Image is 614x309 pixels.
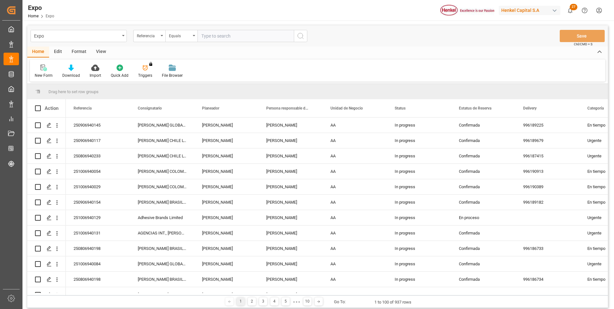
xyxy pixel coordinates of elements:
[387,164,451,179] div: In progress
[66,256,130,271] div: 251006940084
[259,179,323,194] div: [PERSON_NAME]
[194,272,259,287] div: [PERSON_NAME]
[28,14,39,18] a: Home
[237,297,245,305] div: 1
[27,133,66,148] div: Press SPACE to select this row.
[259,148,323,163] div: [PERSON_NAME]
[293,299,300,304] div: ● ● ●
[202,106,219,110] span: Planeador
[560,30,605,42] button: Save
[515,133,580,148] div: 996189679
[259,225,323,241] div: [PERSON_NAME]
[515,241,580,256] div: 996186733
[194,179,259,194] div: [PERSON_NAME]
[130,164,194,179] div: [PERSON_NAME] COLOMBIANA S.A.S.
[90,73,101,78] div: Import
[459,195,508,210] div: Confirmada
[49,47,67,57] div: Edit
[387,241,451,256] div: In progress
[587,106,604,110] span: Categoría
[45,105,58,111] div: Action
[197,30,294,42] input: Type to search
[27,272,66,287] div: Press SPACE to select this row.
[130,148,194,163] div: [PERSON_NAME] CHILE LTDA.
[387,148,451,163] div: In progress
[499,6,560,15] div: Henkel Capital S.A
[194,195,259,210] div: [PERSON_NAME]
[294,30,307,42] button: search button
[323,272,387,287] div: AA
[162,73,183,78] div: File Browser
[323,256,387,271] div: AA
[66,210,130,225] div: 251006940129
[459,287,508,302] div: Confirmada
[27,225,66,241] div: Press SPACE to select this row.
[259,297,267,305] div: 3
[515,195,580,210] div: 996189182
[62,73,80,78] div: Download
[28,3,54,13] div: Expo
[27,164,66,179] div: Press SPACE to select this row.
[27,118,66,133] div: Press SPACE to select this row.
[374,299,411,305] div: 1 to 100 of 937 rows
[515,118,580,133] div: 996189225
[259,118,323,133] div: [PERSON_NAME]
[27,179,66,195] div: Press SPACE to select this row.
[515,164,580,179] div: 996190913
[577,3,592,18] button: Help Center
[67,47,91,57] div: Format
[459,149,508,163] div: Confirmada
[323,118,387,133] div: AA
[194,210,259,225] div: [PERSON_NAME]
[66,272,130,287] div: 250806940198
[111,73,128,78] div: Quick Add
[27,47,49,57] div: Home
[563,3,577,18] button: show 27 new notifications
[266,106,309,110] span: Persona responsable de seguimiento
[334,299,346,305] div: Go To:
[137,31,159,39] div: Referencia
[31,30,127,42] button: open menu
[259,133,323,148] div: [PERSON_NAME]
[130,118,194,133] div: [PERSON_NAME] GLOBAL SUPPLY CHAIN B.V
[130,225,194,241] div: AGENCIAS INT., [PERSON_NAME] FDEZ, FERRETERIA [PERSON_NAME]
[387,210,451,225] div: In progress
[323,133,387,148] div: AA
[66,287,130,302] div: 250906940020
[91,47,111,57] div: View
[515,287,580,302] div: 996187221
[27,148,66,164] div: Press SPACE to select this row.
[270,297,278,305] div: 4
[387,195,451,210] div: In progress
[323,225,387,241] div: AA
[259,195,323,210] div: [PERSON_NAME]
[459,118,508,133] div: Confirmada
[27,195,66,210] div: Press SPACE to select this row.
[459,106,491,110] span: Estatus de Reserva
[130,210,194,225] div: Adhesive Brands Limited
[194,287,259,302] div: [PERSON_NAME]
[66,164,130,179] div: 251006940054
[138,106,162,110] span: Consignatario
[515,148,580,163] div: 996187415
[323,195,387,210] div: AA
[515,179,580,194] div: 996190389
[303,297,311,305] div: 10
[66,148,130,163] div: 250806940233
[459,241,508,256] div: Confirmada
[259,287,323,302] div: [PERSON_NAME]
[387,256,451,271] div: In progress
[387,272,451,287] div: In progress
[259,272,323,287] div: [PERSON_NAME]
[259,241,323,256] div: [PERSON_NAME]
[130,272,194,287] div: [PERSON_NAME] BRASIL LTDA.
[459,226,508,241] div: Confirmada
[165,30,197,42] button: open menu
[66,118,130,133] div: 250906940145
[48,89,99,94] span: Drag here to set row groups
[130,287,194,302] div: [PERSON_NAME] GLOBAL SUPPLY CHAIN B.V
[194,118,259,133] div: [PERSON_NAME]
[133,30,165,42] button: open menu
[194,225,259,241] div: [PERSON_NAME]
[570,4,577,10] span: 27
